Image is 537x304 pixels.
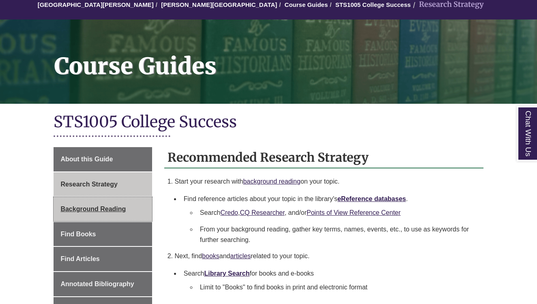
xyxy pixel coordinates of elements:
h1: STS1005 College Success [54,112,483,133]
a: Course Guides [285,1,328,8]
a: books [202,253,219,259]
span: Research Strategy [60,181,118,188]
span: Annotated Bibliography [60,280,134,287]
a: STS1005 College Success [335,1,411,8]
li: Find reference articles about your topic in the library's . [180,191,480,251]
a: CQ Researcher [240,209,284,216]
a: Points of View Reference Center [307,209,401,216]
a: Find Books [54,222,152,246]
a: Annotated Bibliography [54,272,152,296]
li: Limit to "Books" to find books in print and electronic format [197,279,477,296]
p: 2. Next, find and related to your topic. [168,251,480,261]
span: Background Reading [60,206,126,212]
p: 1. Start your research with on your topic. [168,177,480,186]
h1: Course Guides [45,19,537,93]
a: articles [230,253,251,259]
li: Search , , and/or [197,204,477,221]
span: Find Articles [60,255,99,262]
a: Research Strategy [54,172,152,197]
a: eReference databases [337,195,406,202]
a: About this Guide [54,147,152,171]
a: Find Articles [54,247,152,271]
span: About this Guide [60,156,113,163]
li: From your background reading, gather key terms, names, events, etc., to use as keywords for furth... [197,221,477,248]
a: Credo [220,209,238,216]
a: background reading [243,178,300,185]
a: [GEOGRAPHIC_DATA][PERSON_NAME] [38,1,154,8]
a: Background Reading [54,197,152,221]
a: Library Search [204,270,249,277]
li: Search for books and e-books [180,265,480,299]
h2: Recommended Research Strategy [164,147,483,169]
span: Find Books [60,231,96,238]
a: [PERSON_NAME][GEOGRAPHIC_DATA] [161,1,277,8]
